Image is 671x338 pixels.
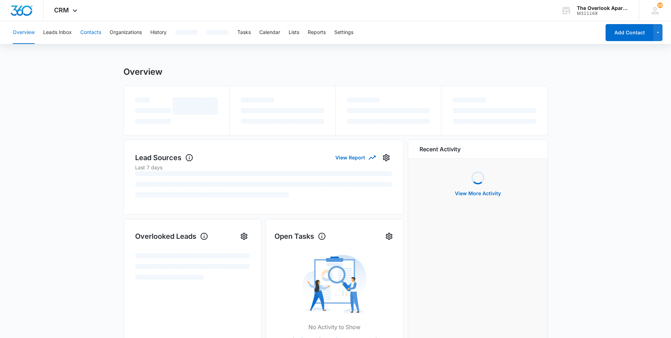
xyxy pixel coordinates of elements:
h1: Lead Sources [135,152,193,163]
div: notifications count [657,2,663,8]
button: View More Activity [448,185,508,202]
button: Calendar [259,21,280,44]
h1: Overlooked Leads [135,231,208,242]
button: Settings [381,152,392,163]
button: Leads Inbox [43,21,72,44]
button: Tasks [237,21,251,44]
p: No Activity to Show [308,323,360,331]
h1: Overview [123,67,162,77]
button: Add Contact [606,24,653,41]
button: Reports [308,21,326,44]
h6: Recent Activity [420,145,461,153]
button: Settings [334,21,353,44]
button: Settings [238,231,250,242]
button: Settings [383,231,395,242]
button: Overview [13,21,35,44]
button: View Report [335,151,375,164]
h1: Open Tasks [274,231,326,242]
button: Lists [289,21,299,44]
button: Contacts [80,21,101,44]
button: Organizations [110,21,142,44]
span: 19 [657,2,663,8]
span: CRM [54,6,69,14]
div: account id [577,11,629,16]
div: account name [577,5,629,11]
button: History [150,21,167,44]
p: Last 7 days [135,164,392,171]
